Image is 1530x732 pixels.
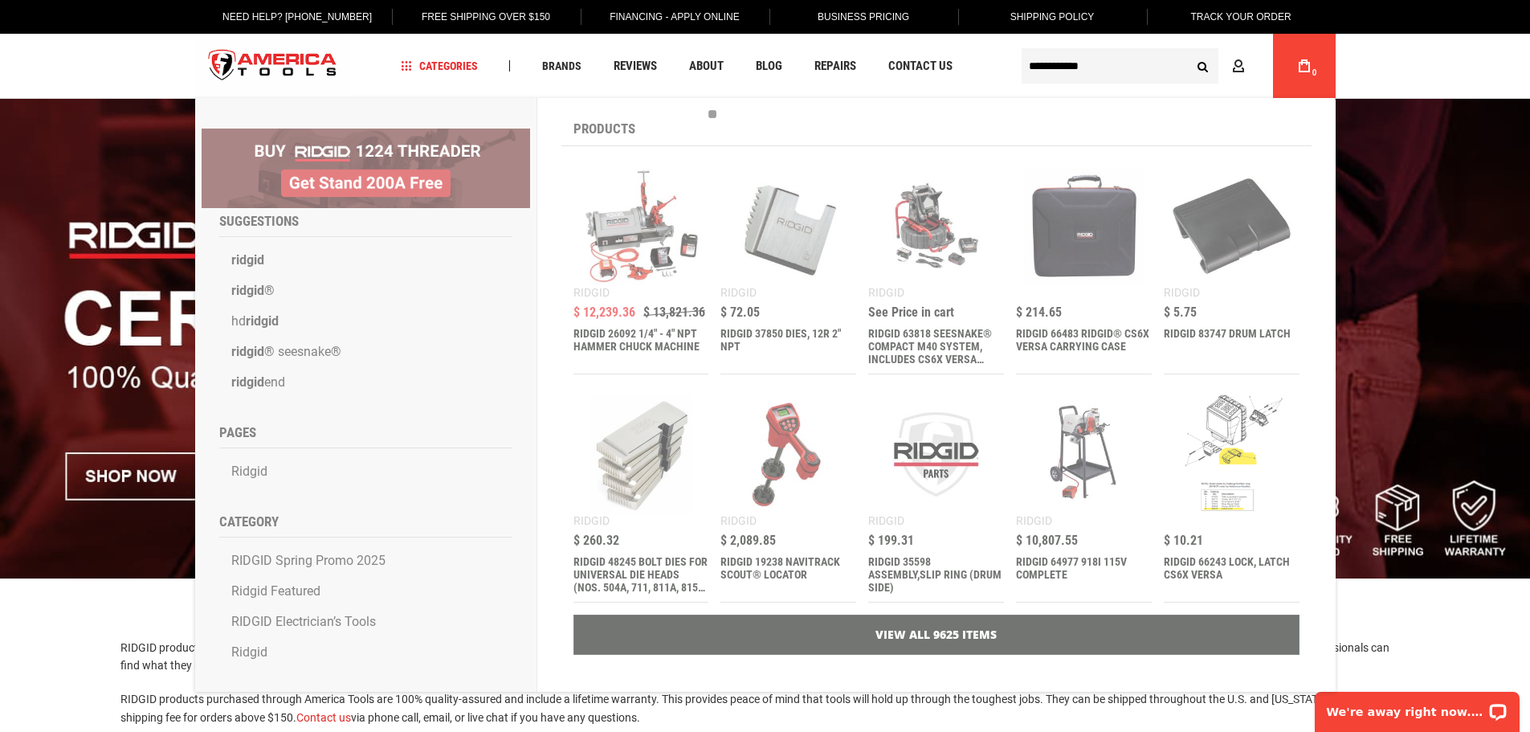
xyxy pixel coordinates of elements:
img: America Tools [195,36,351,96]
span: Reviews [614,60,657,72]
span: Brands [542,60,581,72]
a: About [682,55,731,77]
iframe: LiveChat chat widget [1304,681,1530,732]
a: Repairs [807,55,863,77]
a: Reviews [606,55,664,77]
span: Repairs [814,60,856,72]
span: Categories [401,60,478,72]
a: store logo [195,36,351,96]
span: 0 [1312,68,1317,77]
span: Blog [756,60,782,72]
p: RIDGID products are built for the professional trades, offering reliable, durable performance thr... [120,639,1410,675]
span: Shipping Policy [1010,11,1095,22]
a: Categories [394,55,485,77]
a: Blog [749,55,789,77]
p: RIDGID products purchased through America Tools are 100% quality-assured and include a lifetime w... [120,690,1410,726]
button: Search [1188,51,1218,81]
span: Contact Us [888,60,953,72]
span: About [689,60,724,72]
a: 0 [1289,34,1320,98]
a: Contact us [296,711,351,724]
a: Contact Us [881,55,960,77]
a: Brands [535,55,589,77]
